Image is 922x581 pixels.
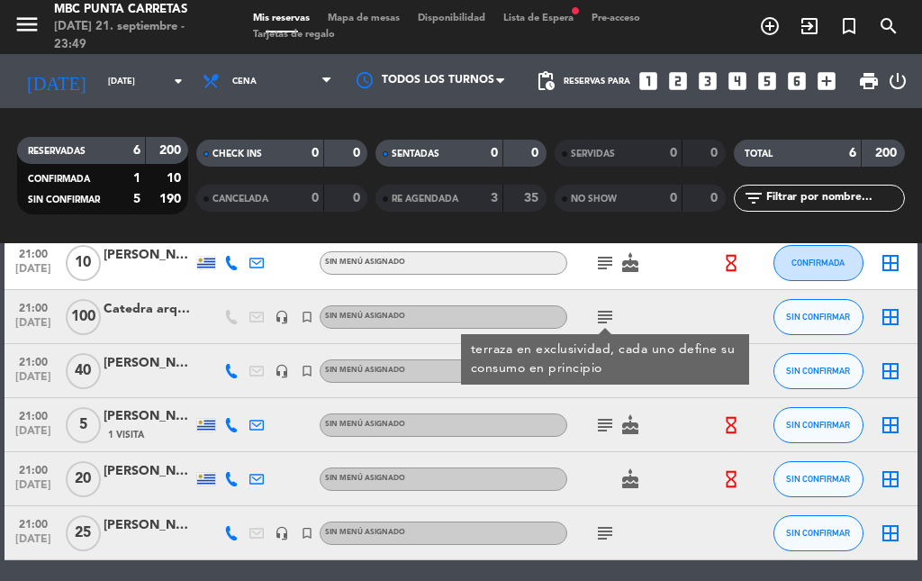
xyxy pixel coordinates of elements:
[791,258,845,268] span: CONFIRMADA
[785,69,809,93] i: looks_6
[721,253,741,273] i: hourglass_empty
[764,188,904,208] input: Filtrar por nombre...
[721,415,741,435] i: hourglass_empty
[594,522,616,544] i: subject
[799,15,820,37] i: exit_to_app
[773,353,863,389] button: SIN CONFIRMAR
[66,407,101,443] span: 5
[54,1,217,19] div: MBC Punta Carretas
[28,195,100,204] span: SIN CONFIRMAR
[773,245,863,281] button: CONFIRMADA
[11,350,56,371] span: 21:00
[14,11,41,44] button: menu
[66,515,101,551] span: 25
[571,150,615,159] span: SERVIDAS
[66,353,101,389] span: 40
[696,69,719,93] i: looks_3
[875,147,900,159] strong: 200
[755,69,779,93] i: looks_5
[571,195,617,204] span: NO SHOW
[11,296,56,317] span: 21:00
[312,147,319,159] strong: 0
[232,77,257,86] span: Cena
[28,175,90,184] span: CONFIRMADA
[838,15,860,37] i: turned_in_not
[66,299,101,335] span: 100
[726,69,749,93] i: looks_4
[133,172,140,185] strong: 1
[11,263,56,284] span: [DATE]
[319,14,409,23] span: Mapa de mesas
[619,468,641,490] i: cake
[244,30,344,40] span: Tarjetas de regalo
[710,192,721,204] strong: 0
[637,69,660,93] i: looks_one
[104,299,194,320] div: Catedra arquitectura
[325,259,405,266] span: Sin menú asignado
[11,404,56,425] span: 21:00
[104,515,194,536] div: [PERSON_NAME]
[858,70,880,92] span: print
[773,515,863,551] button: SIN CONFIRMAR
[325,475,405,482] span: Sin menú asignado
[54,18,217,53] div: [DATE] 21. septiembre - 23:49
[773,461,863,497] button: SIN CONFIRMAR
[494,14,583,23] span: Lista de Espera
[535,70,556,92] span: pending_actions
[11,425,56,446] span: [DATE]
[880,522,901,544] i: border_all
[670,147,677,159] strong: 0
[104,461,194,482] div: [PERSON_NAME]
[167,70,189,92] i: arrow_drop_down
[392,195,458,204] span: RE AGENDADA
[133,144,140,157] strong: 6
[11,371,56,392] span: [DATE]
[880,414,901,436] i: border_all
[104,245,194,266] div: [PERSON_NAME]
[564,77,630,86] span: Reservas para
[212,195,268,204] span: CANCELADA
[849,147,856,159] strong: 6
[721,469,741,489] i: hourglass_empty
[491,192,498,204] strong: 3
[11,479,56,500] span: [DATE]
[325,529,405,536] span: Sin menú asignado
[11,242,56,263] span: 21:00
[275,310,289,324] i: headset_mic
[743,187,764,209] i: filter_list
[786,312,850,322] span: SIN CONFIRMAR
[353,147,364,159] strong: 0
[244,14,319,23] span: Mis reservas
[773,299,863,335] button: SIN CONFIRMAR
[300,310,314,324] i: turned_in_not
[880,252,901,274] i: border_all
[133,193,140,205] strong: 5
[471,340,740,378] div: terraza en exclusividad, cada uno define su consumo en principio
[300,364,314,378] i: turned_in_not
[880,306,901,328] i: border_all
[392,150,439,159] span: SENTADAS
[167,172,185,185] strong: 10
[619,252,641,274] i: cake
[11,317,56,338] span: [DATE]
[594,252,616,274] i: subject
[104,353,194,374] div: [PERSON_NAME]
[14,63,99,99] i: [DATE]
[275,526,289,540] i: headset_mic
[300,526,314,540] i: turned_in_not
[325,367,405,374] span: Sin menú asignado
[666,69,690,93] i: looks_two
[710,147,721,159] strong: 0
[108,428,144,442] span: 1 Visita
[159,193,185,205] strong: 190
[887,70,908,92] i: power_settings_new
[570,5,581,16] span: fiber_manual_record
[670,192,677,204] strong: 0
[745,150,773,159] span: TOTAL
[14,11,41,38] i: menu
[275,364,289,378] i: headset_mic
[325,421,405,428] span: Sin menú asignado
[786,474,850,484] span: SIN CONFIRMAR
[594,306,616,328] i: subject
[619,414,641,436] i: cake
